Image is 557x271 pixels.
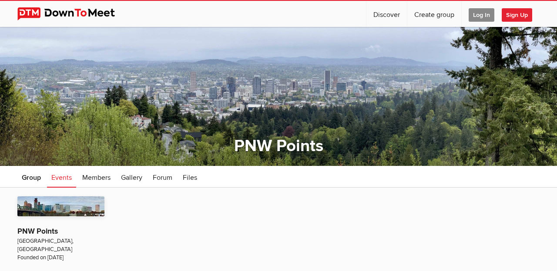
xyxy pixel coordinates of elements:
span: Log In [469,8,494,22]
img: PNW Points [17,196,104,216]
span: Files [183,173,197,182]
span: Events [51,173,72,182]
a: Gallery [117,166,147,188]
span: Gallery [121,173,142,182]
a: PNW Points [17,227,58,236]
a: Create group [407,1,461,27]
span: Founded on [DATE] [17,254,104,262]
a: PNW Points [234,136,323,156]
a: Forum [148,166,177,188]
span: [GEOGRAPHIC_DATA], [GEOGRAPHIC_DATA] [17,237,104,254]
a: Discover [366,1,407,27]
span: Members [82,173,111,182]
a: Sign Up [502,1,539,27]
span: Group [22,173,41,182]
a: Files [178,166,201,188]
a: Log In [462,1,501,27]
img: DownToMeet [17,7,128,20]
a: Group [17,166,45,188]
a: Events [47,166,76,188]
span: Sign Up [502,8,532,22]
span: Forum [153,173,172,182]
a: Members [78,166,115,188]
